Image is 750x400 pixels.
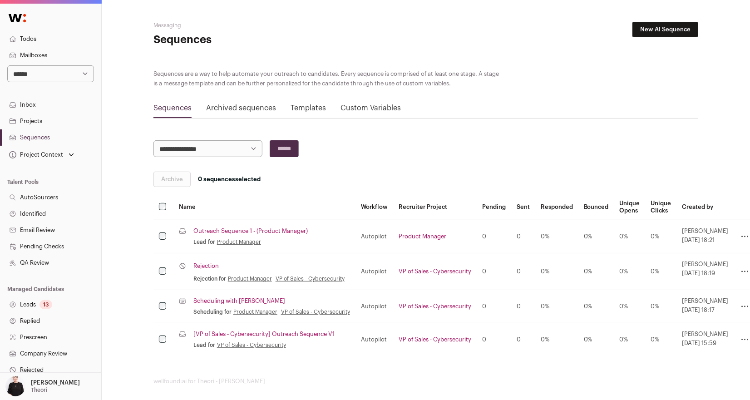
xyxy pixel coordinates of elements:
[578,290,614,323] td: 0%
[614,253,646,290] td: 0%
[31,386,47,394] p: Theori
[578,323,614,356] td: 0%
[355,220,393,253] td: Autopilot
[511,253,535,290] td: 0
[646,290,677,323] td: 0%
[198,176,261,183] span: selected
[393,194,477,220] th: Recruiter Project
[233,308,277,316] a: Product Manager
[477,194,511,220] th: Pending
[399,303,471,309] a: VP of Sales - Cybersecurity
[276,275,345,282] a: VP of Sales - Cybersecurity
[39,300,52,309] div: 13
[355,194,393,220] th: Workflow
[153,33,335,47] h1: Sequences
[632,22,698,37] a: New AI Sequence
[7,151,63,158] div: Project Context
[193,262,219,270] a: Rejection
[477,290,511,323] td: 0
[677,290,734,321] td: [PERSON_NAME]
[646,253,677,290] td: 0%
[511,323,535,356] td: 0
[682,270,729,277] span: [DATE] 18:19
[340,104,401,112] a: Custom Variables
[291,104,326,112] a: Templates
[193,238,215,246] span: Lead for
[511,290,535,323] td: 0
[646,220,677,253] td: 0%
[193,275,226,282] span: Rejection for
[677,194,734,220] th: Created by
[399,268,471,274] a: VP of Sales - Cybersecurity
[682,237,729,244] span: [DATE] 18:21
[153,104,192,112] a: Sequences
[646,194,677,220] th: Unique Clicks
[578,253,614,290] td: 0%
[281,308,350,316] a: VP of Sales - Cybersecurity
[193,308,232,316] span: Scheduling for
[31,379,80,386] p: [PERSON_NAME]
[535,290,578,323] td: 0%
[614,194,646,220] th: Unique Opens
[677,323,734,354] td: [PERSON_NAME]
[677,253,734,284] td: [PERSON_NAME]
[646,323,677,356] td: 0%
[193,227,308,235] a: Outreach Sequence 1 - (Product Manager)
[228,275,272,282] a: Product Manager
[399,336,471,342] a: VP of Sales - Cybersecurity
[355,253,393,290] td: Autopilot
[193,341,215,349] span: Lead for
[4,376,82,396] button: Open dropdown
[4,9,31,27] img: Wellfound
[511,194,535,220] th: Sent
[217,341,286,349] a: VP of Sales - Cybersecurity
[399,233,446,239] a: Product Manager
[217,238,261,246] a: Product Manager
[153,69,502,88] div: Sequences are a way to help automate your outreach to candidates. Every sequence is comprised of ...
[535,220,578,253] td: 0%
[7,148,76,161] button: Open dropdown
[173,194,355,220] th: Name
[477,253,511,290] td: 0
[578,194,614,220] th: Bounced
[193,331,335,338] a: [VP of Sales - Cybersecurity] Outreach Sequence V1
[677,220,734,251] td: [PERSON_NAME]
[578,220,614,253] td: 0%
[153,22,335,29] h2: Messaging
[614,220,646,253] td: 0%
[355,290,393,323] td: Autopilot
[355,323,393,356] td: Autopilot
[535,323,578,356] td: 0%
[206,104,276,112] a: Archived sequences
[5,376,25,396] img: 9240684-medium_jpg
[682,340,729,347] span: [DATE] 15:59
[614,290,646,323] td: 0%
[511,220,535,253] td: 0
[153,378,698,385] footer: wellfound:ai for Theori - [PERSON_NAME]
[198,176,235,182] span: 0 sequences
[535,253,578,290] td: 0%
[614,323,646,356] td: 0%
[193,297,285,305] a: Scheduling with [PERSON_NAME]
[477,220,511,253] td: 0
[535,194,578,220] th: Responded
[682,306,729,314] span: [DATE] 18:17
[477,323,511,356] td: 0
